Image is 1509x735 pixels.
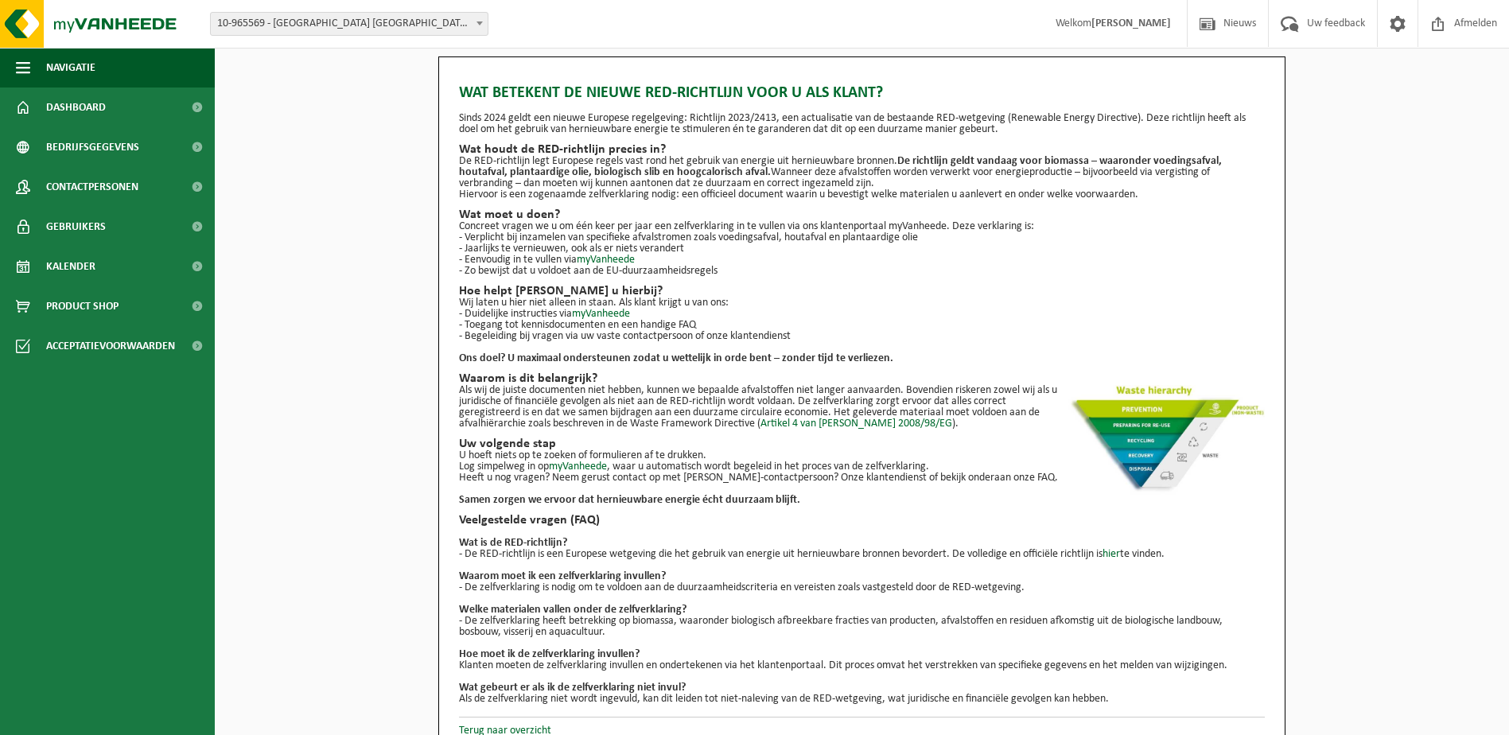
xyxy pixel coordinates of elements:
[459,189,1265,200] p: Hiervoor is een zogenaamde zelfverklaring nodig: een officieel document waarin u bevestigt welke ...
[459,472,1265,484] p: Heeft u nog vragen? Neem gerust contact op met [PERSON_NAME]-contactpersoon? Onze klantendienst o...
[459,156,1265,189] p: De RED-richtlijn legt Europese regels vast rond het gebruik van energie uit hernieuwbare bronnen....
[459,143,1265,156] h2: Wat houdt de RED-richtlijn precies in?
[459,155,1222,178] strong: De richtlijn geldt vandaag voor biomassa – waaronder voedingsafval, houtafval, plantaardige olie,...
[459,385,1265,430] p: Als wij de juiste documenten niet hebben, kunnen we bepaalde afvalstoffen niet langer aanvaarden....
[459,266,1265,277] p: - Zo bewijst dat u voldoet aan de EU-duurzaamheidsregels
[46,48,95,87] span: Navigatie
[459,648,640,660] b: Hoe moet ik de zelfverklaring invullen?
[459,352,893,364] strong: Ons doel? U maximaal ondersteunen zodat u wettelijk in orde bent – zonder tijd te verliezen.
[459,320,1265,331] p: - Toegang tot kennisdocumenten en een handige FAQ
[46,87,106,127] span: Dashboard
[459,208,1265,221] h2: Wat moet u doen?
[1091,17,1171,29] strong: [PERSON_NAME]
[46,247,95,286] span: Kalender
[459,81,883,105] span: Wat betekent de nieuwe RED-richtlijn voor u als klant?
[459,570,666,582] b: Waarom moet ik een zelfverklaring invullen?
[210,12,488,36] span: 10-965569 - VAN DER VALK HOTEL PARK LANE ANTWERPEN NV - ANTWERPEN
[577,254,635,266] a: myVanheede
[459,694,1265,705] p: Als de zelfverklaring niet wordt ingevuld, kan dit leiden tot niet-naleving van de RED-wetgeving,...
[211,13,488,35] span: 10-965569 - VAN DER VALK HOTEL PARK LANE ANTWERPEN NV - ANTWERPEN
[46,286,119,326] span: Product Shop
[459,285,1265,297] h2: Hoe helpt [PERSON_NAME] u hierbij?
[459,309,1265,320] p: - Duidelijke instructies via
[459,232,1265,243] p: - Verplicht bij inzamelen van specifieke afvalstromen zoals voedingsafval, houtafval en plantaard...
[459,372,1265,385] h2: Waarom is dit belangrijk?
[549,461,607,472] a: myVanheede
[459,243,1265,255] p: - Jaarlijks te vernieuwen, ook als er niets verandert
[459,221,1265,232] p: Concreet vragen we u om één keer per jaar een zelfverklaring in te vullen via ons klantenportaal ...
[459,514,1265,527] h2: Veelgestelde vragen (FAQ)
[459,604,686,616] b: Welke materialen vallen onder de zelfverklaring?
[459,660,1265,671] p: Klanten moeten de zelfverklaring invullen en ondertekenen via het klantenportaal. Dit proces omva...
[760,418,952,430] a: Artikel 4 van [PERSON_NAME] 2008/98/EG
[459,297,1265,309] p: Wij laten u hier niet alleen in staan. Als klant krijgt u van ons:
[572,308,630,320] a: myVanheede
[459,682,686,694] b: Wat gebeurt er als ik de zelfverklaring niet invul?
[459,113,1265,135] p: Sinds 2024 geldt een nieuwe Europese regelgeving: Richtlijn 2023/2413, een actualisatie van de be...
[459,450,1265,472] p: U hoeft niets op te zoeken of formulieren af te drukken. Log simpelweg in op , waar u automatisch...
[459,255,1265,266] p: - Eenvoudig in te vullen via
[459,494,800,506] b: Samen zorgen we ervoor dat hernieuwbare energie écht duurzaam blijft.
[459,437,1265,450] h2: Uw volgende stap
[46,127,139,167] span: Bedrijfsgegevens
[459,549,1265,560] p: - De RED-richtlijn is een Europese wetgeving die het gebruik van energie uit hernieuwbare bronnen...
[46,167,138,207] span: Contactpersonen
[46,207,106,247] span: Gebruikers
[459,331,1265,342] p: - Begeleiding bij vragen via uw vaste contactpersoon of onze klantendienst
[459,582,1265,593] p: - De zelfverklaring is nodig om te voldoen aan de duurzaamheidscriteria en vereisten zoals vastge...
[1103,548,1120,560] a: hier
[459,537,567,549] b: Wat is de RED-richtlijn?
[46,326,175,366] span: Acceptatievoorwaarden
[459,616,1265,638] p: - De zelfverklaring heeft betrekking op biomassa, waaronder biologisch afbreekbare fracties van p...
